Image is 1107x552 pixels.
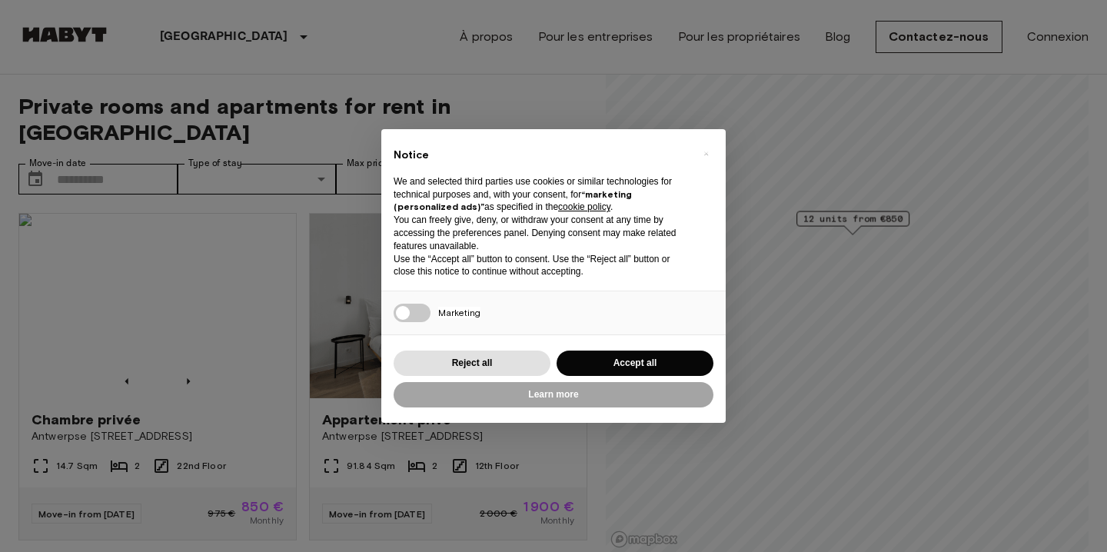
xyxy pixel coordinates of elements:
[438,307,480,318] span: Marketing
[394,214,689,252] p: You can freely give, deny, or withdraw your consent at any time by accessing the preferences pane...
[703,145,709,163] span: ×
[394,253,689,279] p: Use the “Accept all” button to consent. Use the “Reject all” button or close this notice to conti...
[558,201,610,212] a: cookie policy
[693,141,718,166] button: Close this notice
[394,175,689,214] p: We and selected third parties use cookies or similar technologies for technical purposes and, wit...
[557,351,713,376] button: Accept all
[394,188,632,213] strong: “marketing (personalized ads)”
[394,351,550,376] button: Reject all
[394,148,689,163] h2: Notice
[394,382,713,407] button: Learn more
